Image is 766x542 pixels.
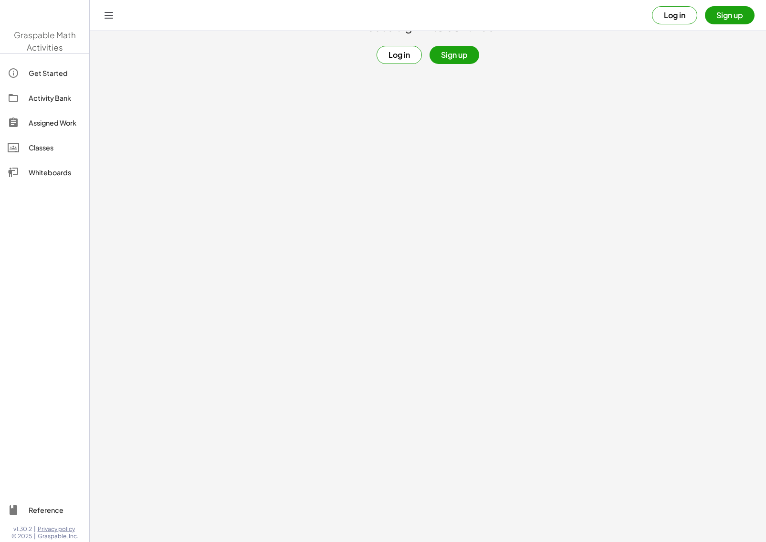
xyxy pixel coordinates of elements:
[101,8,116,23] button: Toggle navigation
[705,6,755,24] button: Sign up
[430,46,479,64] button: Sign up
[34,525,36,533] span: |
[29,67,82,79] div: Get Started
[4,161,85,184] a: Whiteboards
[377,46,422,64] button: Log in
[4,86,85,109] a: Activity Bank
[34,532,36,540] span: |
[29,117,82,128] div: Assigned Work
[13,525,32,533] span: v1.30.2
[29,504,82,516] div: Reference
[4,111,85,134] a: Assigned Work
[4,136,85,159] a: Classes
[652,6,697,24] button: Log in
[29,142,82,153] div: Classes
[29,167,82,178] div: Whiteboards
[29,92,82,104] div: Activity Bank
[11,532,32,540] span: © 2025
[38,525,78,533] a: Privacy policy
[14,30,76,53] span: Graspable Math Activities
[4,499,85,521] a: Reference
[4,62,85,85] a: Get Started
[38,532,78,540] span: Graspable, Inc.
